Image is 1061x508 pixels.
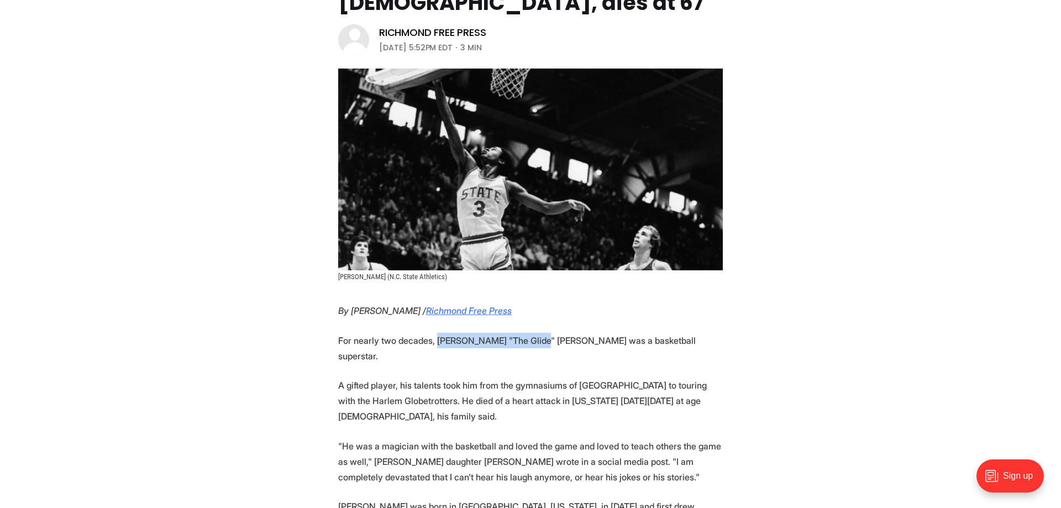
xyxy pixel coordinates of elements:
em: By [PERSON_NAME] / [338,305,426,316]
span: 3 min [460,41,482,54]
p: "He was a magician with the basketball and loved the game and loved to teach others the game as w... [338,438,723,485]
p: For nearly two decades, [PERSON_NAME] "The Glide" [PERSON_NAME] was a basketball superstar. [338,333,723,364]
img: Richmond hoops star who found fame with the Globetrotters, then legal trouble as a pastor, dies a... [338,69,723,270]
a: Richmond Free Press [379,26,486,39]
a: Richmond Free Press [426,305,512,316]
span: [PERSON_NAME] (N.C. State Athletics) [338,273,447,281]
p: A gifted player, his talents took him from the gymnasiums of [GEOGRAPHIC_DATA] to touring with th... [338,378,723,424]
iframe: portal-trigger [967,454,1061,508]
time: [DATE] 5:52PM EDT [379,41,453,54]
